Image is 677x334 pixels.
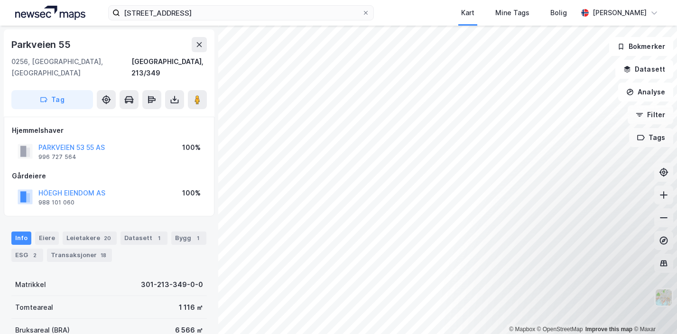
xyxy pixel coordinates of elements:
[15,6,85,20] img: logo.a4113a55bc3d86da70a041830d287a7e.svg
[461,7,474,19] div: Kart
[179,302,203,313] div: 1 116 ㎡
[11,37,73,52] div: Parkveien 55
[12,125,206,136] div: Hjemmelshaver
[11,90,93,109] button: Tag
[628,105,673,124] button: Filter
[550,7,567,19] div: Bolig
[609,37,673,56] button: Bokmerker
[38,199,74,206] div: 988 101 060
[38,153,76,161] div: 996 727 564
[11,56,131,79] div: 0256, [GEOGRAPHIC_DATA], [GEOGRAPHIC_DATA]
[11,232,31,245] div: Info
[141,279,203,290] div: 301-213-349-0-0
[182,142,201,153] div: 100%
[154,233,164,243] div: 1
[15,302,53,313] div: Tomteareal
[615,60,673,79] button: Datasett
[121,232,167,245] div: Datasett
[629,128,673,147] button: Tags
[99,250,108,260] div: 18
[193,233,203,243] div: 1
[12,170,206,182] div: Gårdeiere
[495,7,529,19] div: Mine Tags
[182,187,201,199] div: 100%
[30,250,39,260] div: 2
[537,326,583,333] a: OpenStreetMap
[47,249,112,262] div: Transaksjoner
[618,83,673,102] button: Analyse
[131,56,207,79] div: [GEOGRAPHIC_DATA], 213/349
[593,7,647,19] div: [PERSON_NAME]
[35,232,59,245] div: Eiere
[171,232,206,245] div: Bygg
[120,6,362,20] input: Søk på adresse, matrikkel, gårdeiere, leietakere eller personer
[11,249,43,262] div: ESG
[102,233,113,243] div: 20
[585,326,632,333] a: Improve this map
[15,279,46,290] div: Matrikkel
[63,232,117,245] div: Leietakere
[509,326,535,333] a: Mapbox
